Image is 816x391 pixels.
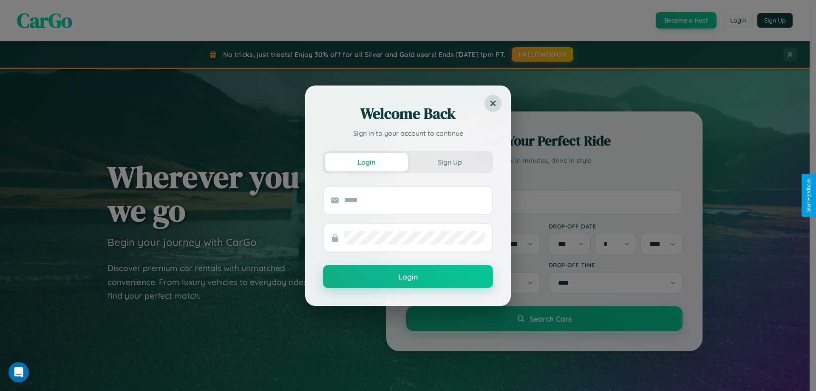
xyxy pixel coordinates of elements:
[806,178,812,213] div: Give Feedback
[323,265,493,288] button: Login
[323,128,493,138] p: Sign in to your account to continue
[325,153,408,171] button: Login
[8,362,29,382] iframe: Intercom live chat
[408,153,491,171] button: Sign Up
[323,103,493,124] h2: Welcome Back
